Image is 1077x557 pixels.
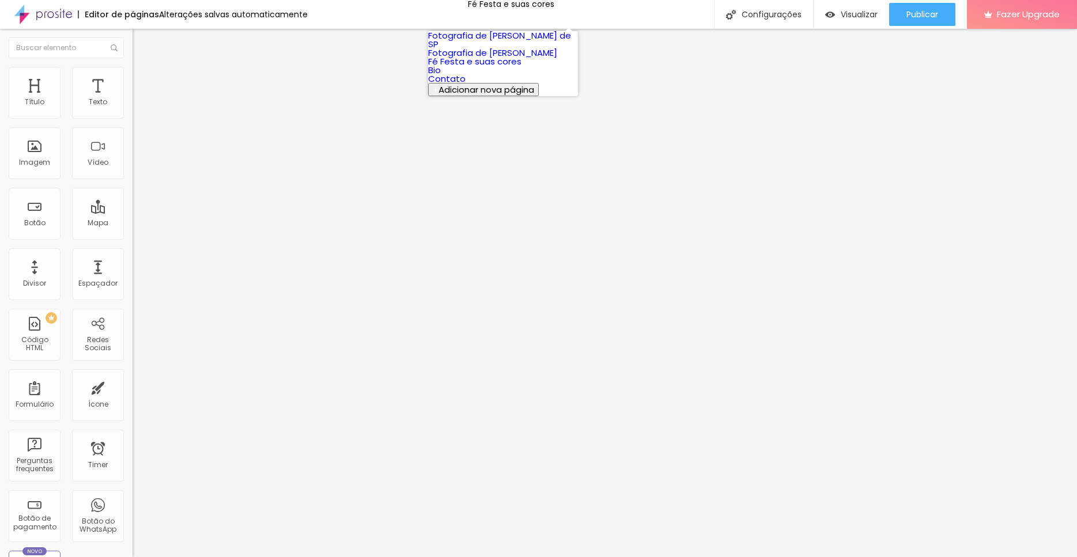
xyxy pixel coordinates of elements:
[159,10,308,18] div: Alterações salvas automaticamente
[88,219,108,227] div: Mapa
[428,47,557,59] a: Fotografia de [PERSON_NAME]
[428,55,522,67] a: Fé Festa e suas cores
[75,336,120,353] div: Redes Sociais
[726,10,736,20] img: Icone
[89,98,107,106] div: Texto
[88,158,108,166] div: Vídeo
[439,84,534,96] span: Adicionar nova página
[23,279,46,287] div: Divisor
[12,514,57,531] div: Botão de pagamento
[841,10,878,19] span: Visualizar
[88,461,108,469] div: Timer
[133,29,1077,557] iframe: Editor
[25,98,44,106] div: Título
[88,400,108,408] div: Ícone
[825,10,835,20] img: view-1.svg
[428,83,539,96] button: Adicionar nova página
[78,279,118,287] div: Espaçador
[12,457,57,473] div: Perguntas frequentes
[12,336,57,353] div: Código HTML
[428,64,441,76] a: Bio
[889,3,955,26] button: Publicar
[428,73,466,85] a: Contato
[22,547,47,555] div: Novo
[16,400,54,408] div: Formulário
[906,10,938,19] span: Publicar
[19,158,50,166] div: Imagem
[814,3,889,26] button: Visualizar
[997,9,1060,19] span: Fazer Upgrade
[9,37,124,58] input: Buscar elemento
[428,29,571,50] a: Fotografia de [PERSON_NAME] de SP
[24,219,46,227] div: Botão
[111,44,118,51] img: Icone
[78,10,159,18] div: Editor de páginas
[75,517,120,534] div: Botão do WhatsApp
